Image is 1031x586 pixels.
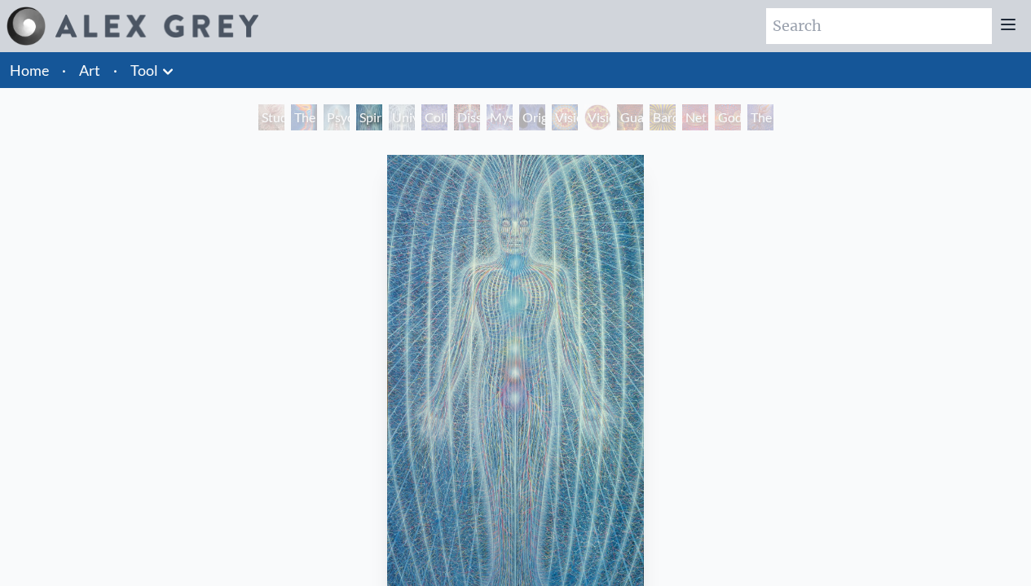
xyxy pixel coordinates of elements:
div: Vision Crystal [552,104,578,130]
div: Collective Vision [421,104,447,130]
div: The Torch [291,104,317,130]
div: Study for the Great Turn [258,104,284,130]
input: Search [766,8,992,44]
a: Home [10,61,49,79]
li: · [107,52,124,88]
a: Tool [130,59,158,82]
a: Art [79,59,100,82]
div: Universal Mind Lattice [389,104,415,130]
div: Psychic Energy System [324,104,350,130]
div: Original Face [519,104,545,130]
div: The Great Turn [747,104,773,130]
div: Mystic Eye [487,104,513,130]
div: Net of Being [682,104,708,130]
div: Guardian of Infinite Vision [617,104,643,130]
div: Godself [715,104,741,130]
div: Dissectional Art for Tool's Lateralus CD [454,104,480,130]
li: · [55,52,73,88]
div: Vision [PERSON_NAME] [584,104,610,130]
div: Bardo Being [650,104,676,130]
div: Spiritual Energy System [356,104,382,130]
